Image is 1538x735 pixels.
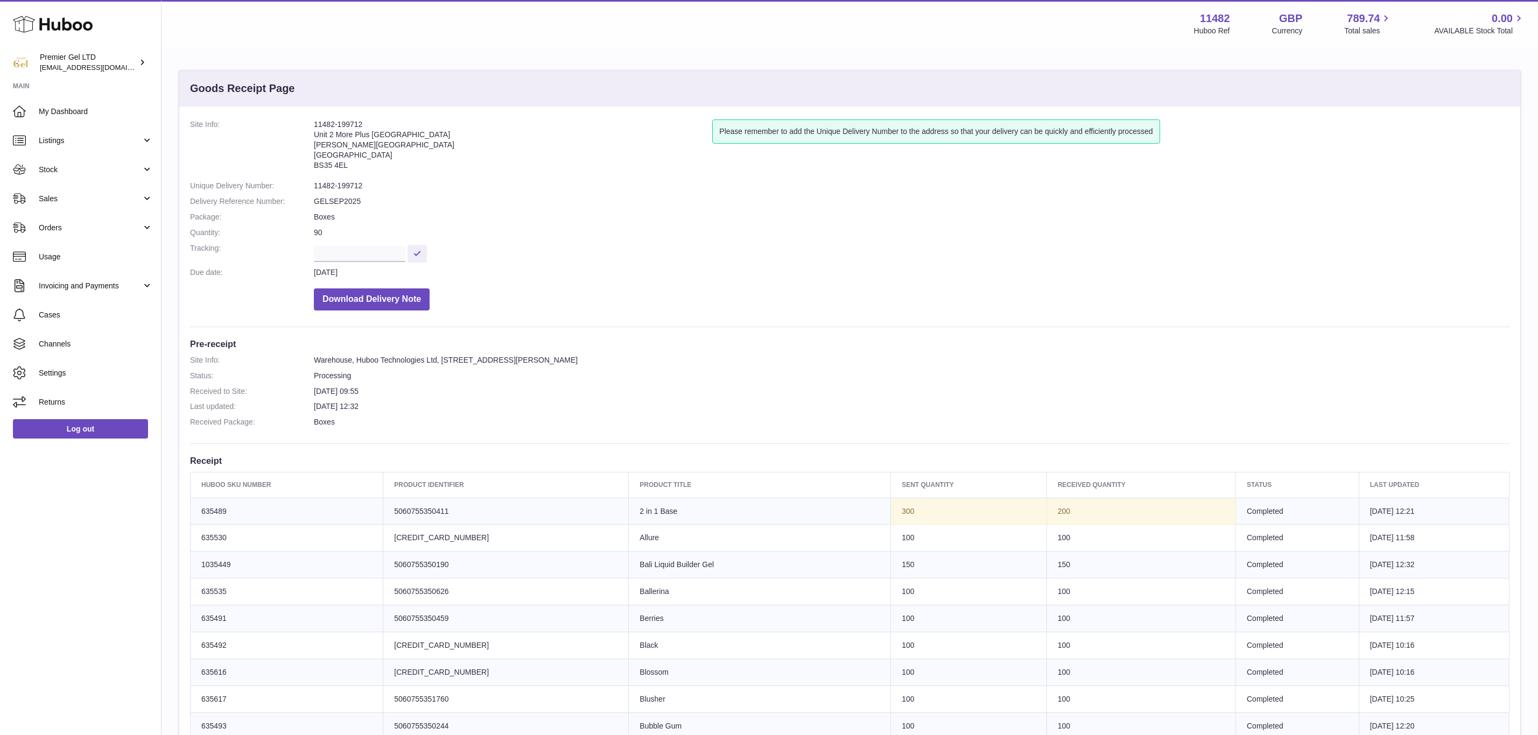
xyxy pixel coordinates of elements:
[1236,685,1359,712] td: Completed
[190,355,314,365] dt: Site Info:
[1047,685,1235,712] td: 100
[1344,11,1392,36] a: 789.74 Total sales
[190,196,314,207] dt: Delivery Reference Number:
[1236,605,1359,632] td: Completed
[383,472,629,498] th: Product Identifier
[712,119,1160,144] div: Please remember to add the Unique Delivery Number to the address so that your delivery can be qui...
[39,136,142,146] span: Listings
[1200,11,1230,26] strong: 11482
[629,659,891,685] td: Blossom
[1047,498,1235,525] td: 200
[1047,605,1235,632] td: 100
[191,685,383,712] td: 635617
[190,401,314,412] dt: Last updated:
[39,397,153,407] span: Returns
[191,525,383,552] td: 635530
[1047,632,1235,659] td: 100
[39,194,142,204] span: Sales
[314,355,1509,365] dd: Warehouse, Huboo Technologies Ltd, [STREET_ADDRESS][PERSON_NAME]
[1434,26,1525,36] span: AVAILABLE Stock Total
[891,685,1047,712] td: 100
[39,368,153,378] span: Settings
[314,401,1509,412] dd: [DATE] 12:32
[191,552,383,578] td: 1035449
[1359,685,1509,712] td: [DATE] 10:25
[314,417,1509,427] dd: Boxes
[40,52,137,73] div: Premier Gel LTD
[39,223,142,233] span: Orders
[314,181,1509,191] dd: 11482-199712
[629,632,891,659] td: Black
[1194,26,1230,36] div: Huboo Ref
[891,552,1047,578] td: 150
[190,371,314,381] dt: Status:
[629,472,891,498] th: Product title
[190,212,314,222] dt: Package:
[190,386,314,397] dt: Received to Site:
[891,498,1047,525] td: 300
[1236,632,1359,659] td: Completed
[1236,659,1359,685] td: Completed
[891,472,1047,498] th: Sent Quantity
[190,119,314,175] dt: Site Info:
[1236,578,1359,605] td: Completed
[39,107,153,117] span: My Dashboard
[1434,11,1525,36] a: 0.00 AVAILABLE Stock Total
[314,119,712,175] address: 11482-199712 Unit 2 More Plus [GEOGRAPHIC_DATA] [PERSON_NAME][GEOGRAPHIC_DATA] [GEOGRAPHIC_DATA] ...
[1236,498,1359,525] td: Completed
[1236,552,1359,578] td: Completed
[39,310,153,320] span: Cases
[1359,552,1509,578] td: [DATE] 12:32
[891,525,1047,552] td: 100
[191,659,383,685] td: 635616
[629,685,891,712] td: Blusher
[383,578,629,605] td: 5060755350626
[1236,525,1359,552] td: Completed
[191,498,383,525] td: 635489
[629,578,891,605] td: Ballerina
[1359,632,1509,659] td: [DATE] 10:16
[1359,578,1509,605] td: [DATE] 12:15
[13,54,29,70] img: internalAdmin-11482@internal.huboo.com
[40,63,158,72] span: [EMAIL_ADDRESS][DOMAIN_NAME]
[190,81,295,96] h3: Goods Receipt Page
[891,659,1047,685] td: 100
[1359,472,1509,498] th: Last updated
[1359,498,1509,525] td: [DATE] 12:21
[314,196,1509,207] dd: GELSEP2025
[191,605,383,632] td: 635491
[13,419,148,439] a: Log out
[1047,472,1235,498] th: Received Quantity
[314,371,1509,381] dd: Processing
[891,605,1047,632] td: 100
[1047,525,1235,552] td: 100
[39,281,142,291] span: Invoicing and Payments
[629,498,891,525] td: 2 in 1 Base
[39,252,153,262] span: Usage
[1047,578,1235,605] td: 100
[1359,659,1509,685] td: [DATE] 10:16
[191,578,383,605] td: 635535
[314,228,1509,238] dd: 90
[383,552,629,578] td: 5060755350190
[1236,472,1359,498] th: Status
[39,339,153,349] span: Channels
[191,632,383,659] td: 635492
[1047,552,1235,578] td: 150
[1492,11,1513,26] span: 0.00
[1272,26,1303,36] div: Currency
[314,212,1509,222] dd: Boxes
[190,338,1509,350] h3: Pre-receipt
[39,165,142,175] span: Stock
[190,243,314,262] dt: Tracking:
[629,605,891,632] td: Berries
[629,525,891,552] td: Allure
[190,455,1509,467] h3: Receipt
[190,267,314,278] dt: Due date:
[1279,11,1302,26] strong: GBP
[191,472,383,498] th: Huboo SKU Number
[190,181,314,191] dt: Unique Delivery Number:
[383,525,629,552] td: [CREDIT_CARD_NUMBER]
[383,632,629,659] td: [CREDIT_CARD_NUMBER]
[190,417,314,427] dt: Received Package:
